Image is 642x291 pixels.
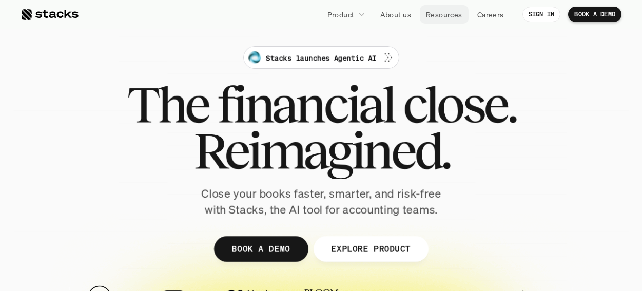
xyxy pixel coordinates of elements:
[471,5,510,24] a: Careers
[574,11,615,18] p: BOOK A DEMO
[380,9,411,20] p: About us
[426,9,462,20] p: Resources
[420,5,469,24] a: Resources
[217,81,394,127] span: financial
[213,236,308,262] a: BOOK A DEMO
[327,9,355,20] p: Product
[403,81,516,127] span: close.
[193,127,449,173] span: Reimagined.
[522,7,561,22] a: SIGN IN
[313,236,429,262] a: EXPLORE PRODUCT
[331,241,411,256] p: EXPLORE PRODUCT
[477,9,504,20] p: Careers
[568,7,621,22] a: BOOK A DEMO
[231,241,290,256] p: BOOK A DEMO
[529,11,555,18] p: SIGN IN
[243,46,399,69] a: Stacks launches Agentic AI
[127,81,208,127] span: The
[374,5,417,24] a: About us
[266,52,376,63] p: Stacks launches Agentic AI
[193,186,450,218] p: Close your books faster, smarter, and risk-free with Stacks, the AI tool for accounting teams.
